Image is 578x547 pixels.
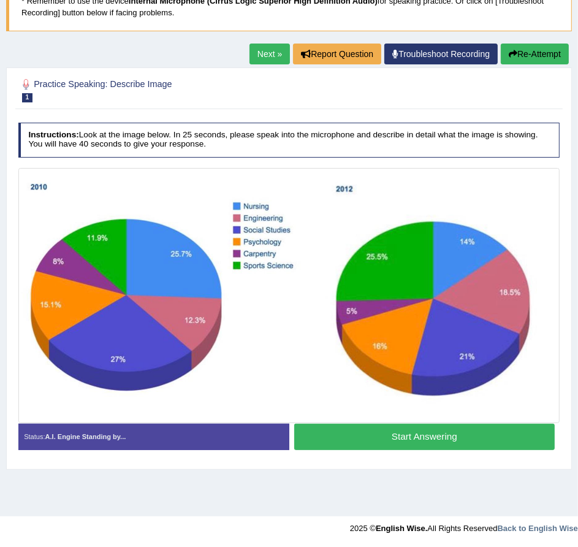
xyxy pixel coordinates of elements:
[384,44,498,64] a: Troubleshoot Recording
[28,130,78,139] b: Instructions:
[18,424,289,451] div: Status:
[45,433,126,440] strong: A.I. Engine Standing by...
[293,44,381,64] button: Report Question
[22,93,33,102] span: 1
[350,516,578,534] div: 2025 © All Rights Reserved
[249,44,290,64] a: Next »
[18,123,560,158] h4: Look at the image below. In 25 seconds, please speak into the microphone and describe in detail w...
[18,77,354,102] h2: Practice Speaking: Describe Image
[376,524,427,533] strong: English Wise.
[294,424,555,450] button: Start Answering
[498,524,578,533] a: Back to English Wise
[501,44,569,64] button: Re-Attempt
